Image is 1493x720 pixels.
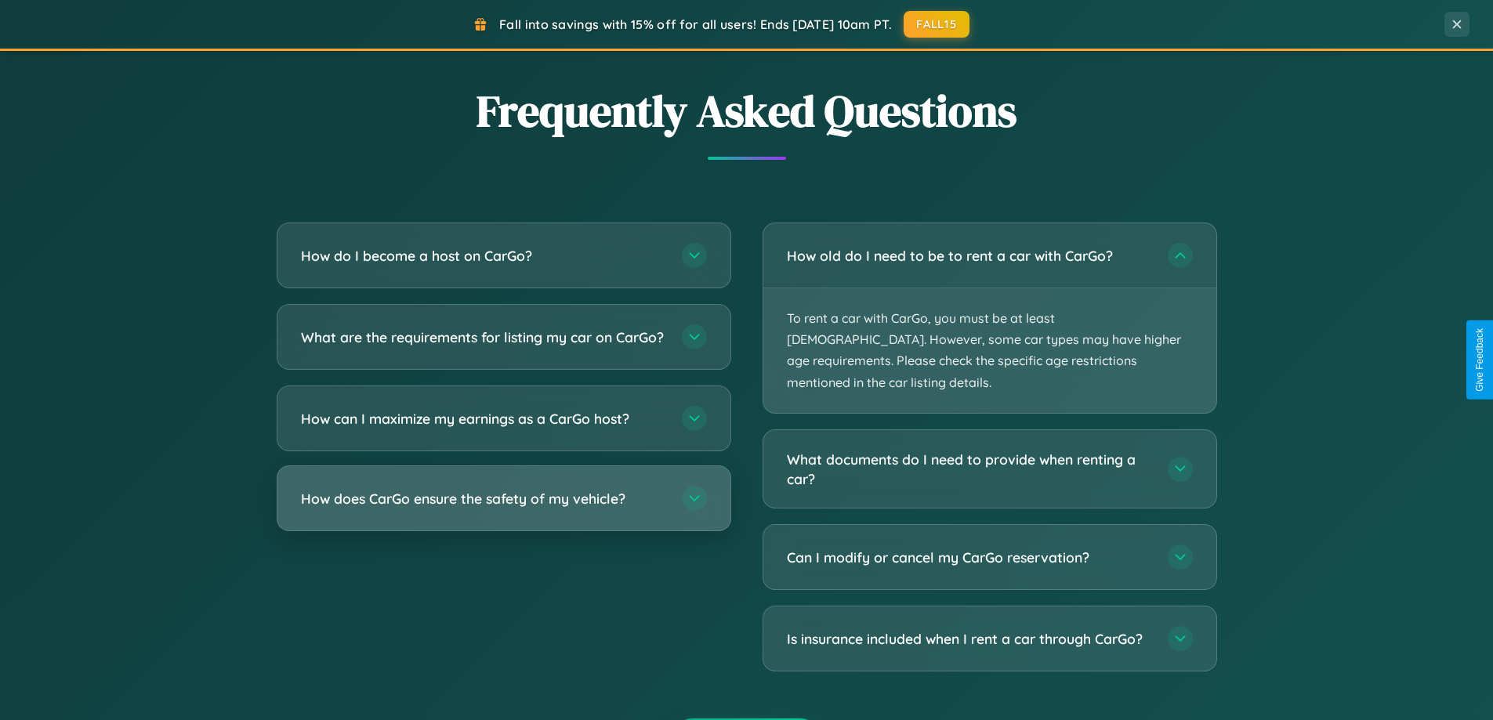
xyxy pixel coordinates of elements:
h3: How old do I need to be to rent a car with CarGo? [787,246,1152,266]
h3: What documents do I need to provide when renting a car? [787,450,1152,488]
h3: Can I modify or cancel my CarGo reservation? [787,548,1152,567]
h3: Is insurance included when I rent a car through CarGo? [787,629,1152,649]
h3: What are the requirements for listing my car on CarGo? [301,327,666,347]
span: Fall into savings with 15% off for all users! Ends [DATE] 10am PT. [499,16,892,32]
h3: How can I maximize my earnings as a CarGo host? [301,409,666,429]
h3: How does CarGo ensure the safety of my vehicle? [301,489,666,508]
div: Give Feedback [1474,328,1485,392]
h2: Frequently Asked Questions [277,81,1217,141]
h3: How do I become a host on CarGo? [301,246,666,266]
p: To rent a car with CarGo, you must be at least [DEMOGRAPHIC_DATA]. However, some car types may ha... [763,288,1216,413]
button: FALL15 [904,11,969,38]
